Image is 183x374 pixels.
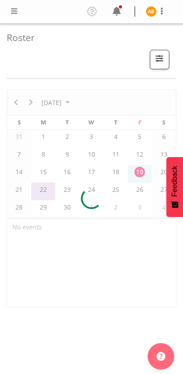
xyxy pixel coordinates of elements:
[156,352,165,361] img: help-xxl-2.png
[146,6,156,17] img: angela-burrill10486.jpg
[7,33,169,43] h4: Roster
[150,50,169,69] button: Filter Shifts
[166,157,183,217] button: Feedback - Show survey
[171,166,179,197] span: Feedback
